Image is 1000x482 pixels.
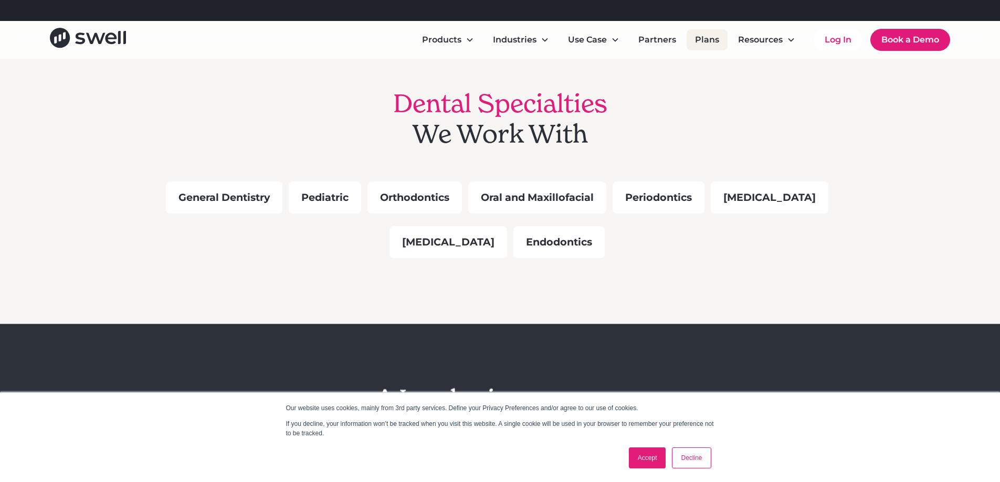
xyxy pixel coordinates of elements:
a: Plans [687,29,728,50]
div: Products [414,29,482,50]
a: Log In [814,29,862,50]
div: Products [422,34,461,46]
div: Oral and Maxillofacial [468,181,606,213]
div: Use Case [568,34,607,46]
div: General Dentistry [166,181,282,213]
a: Decline [672,447,711,468]
div: Use Case [560,29,628,50]
div: Resources [730,29,804,50]
div: Pediatric [289,181,361,213]
div: Industries [493,34,536,46]
a: Partners [630,29,685,50]
div: Resources [738,34,783,46]
div: Endodontics [513,226,605,258]
p: If you decline, your information won’t be tracked when you visit this website. A single cookie wi... [286,419,714,438]
p: Our website uses cookies, mainly from 3rd party services. Define your Privacy Preferences and/or ... [286,403,714,413]
a: home [50,28,126,51]
div: [MEDICAL_DATA] [390,226,507,258]
a: Book a Demo [870,29,950,51]
div: Industries [485,29,557,50]
a: Accept [629,447,666,468]
div: Periodontics [613,181,704,213]
span: Dental Specialties ‍ [393,88,607,119]
div: Orthodontics [367,181,462,213]
h2: We Work With [393,62,607,175]
div: [MEDICAL_DATA] [711,181,828,213]
h2: A Leader in Healthcare Feedback [376,384,625,444]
